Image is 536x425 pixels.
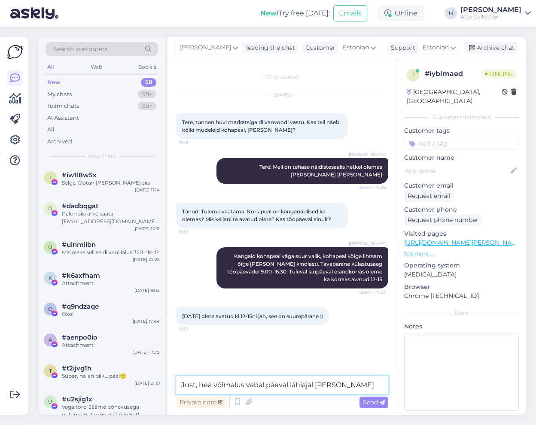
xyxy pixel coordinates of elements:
[404,261,519,270] p: Operating system
[46,61,55,73] div: All
[404,291,519,301] p: Chrome [TECHNICAL_ID]
[62,372,160,380] div: Super, hoian pilku peal🙂
[62,310,160,318] div: Okei.
[62,171,97,179] span: #iw1l8w5x
[460,13,521,20] div: Atto Collection
[49,275,52,281] span: k
[243,43,295,52] div: leading the chat
[62,279,160,287] div: Attachment
[62,403,160,419] div: Väga tore! Jääme põnevusega ootama uut mõnusat diivanit!
[353,184,386,191] span: Seen ✓ 11:28
[260,9,279,17] b: New!
[180,43,231,52] span: [PERSON_NAME]
[62,334,97,341] span: #aenpo0io
[62,202,98,210] span: #dadbqgat
[137,61,158,73] div: Socials
[62,364,91,372] span: #t2ijvg1h
[176,91,388,99] div: [DATE]
[349,240,386,247] span: [PERSON_NAME]
[412,72,414,78] span: i
[404,282,519,291] p: Browser
[48,205,52,212] span: d
[47,114,79,122] div: AI Assistant
[378,6,424,21] div: Online
[135,187,160,193] div: [DATE] 11:14
[404,322,519,331] p: Notes
[62,303,99,310] span: #q9ndzaqe
[133,256,160,263] div: [DATE] 22:25
[302,43,335,52] div: Customer
[62,179,160,187] div: Selge. Ootan [PERSON_NAME] siis
[176,73,388,81] div: Chat started
[387,43,415,52] div: Support
[404,250,519,258] p: See more ...
[363,398,385,406] span: Send
[404,229,519,238] p: Visited pages
[464,42,518,54] div: Archive chat
[349,151,386,158] span: [PERSON_NAME]
[62,241,96,249] span: #uinmiibn
[404,153,519,162] p: Customer name
[445,7,457,19] div: H
[425,69,481,79] div: # iyblmaed
[182,208,331,222] span: Tänud! Tuleme vaatama. Kohapeal on kanganäidised ka olemas? Mis kellani te avatud olete? Kas tööp...
[138,90,156,99] div: 99+
[182,313,323,319] span: [DATE] olete avatud kl 12-15ni jah, see on suurepärane :)
[182,119,341,133] span: Tere, tunnen huvi madratsiga diivanvoodi vastu. Kas teil näeb kõiki mudeleid kohapeal, [PERSON_NA...
[49,174,51,181] span: i
[260,8,330,18] div: Try free [DATE]:
[404,239,523,246] a: [URL][DOMAIN_NAME][PERSON_NAME]
[404,214,482,226] div: Request phone number
[407,88,502,106] div: [GEOGRAPHIC_DATA], [GEOGRAPHIC_DATA]
[404,137,519,150] input: Add a tag
[47,137,72,146] div: Archived
[53,45,108,54] span: Search customers
[333,5,367,21] button: Emails
[404,309,519,317] div: Extra
[133,318,160,325] div: [DATE] 17:44
[47,78,61,87] div: New
[48,244,52,250] span: u
[62,210,160,225] div: Palun siis arve saata [EMAIL_ADDRESS][DOMAIN_NAME] ja arvesaajaks Supelhai OÜ.
[179,229,211,235] span: 11:32
[89,61,104,73] div: Web
[48,398,52,405] span: u
[343,43,369,52] span: Estonian
[62,341,160,349] div: Attachment
[134,287,160,294] div: [DATE] 18:15
[62,249,160,256] div: Mis oleks sellise diivani laius 320 hind?
[47,90,72,99] div: My chats
[179,140,211,146] span: 11:28
[133,349,160,355] div: [DATE] 17:30
[353,289,386,295] span: Seen ✓ 11:33
[404,205,519,214] p: Customer phone
[460,6,521,13] div: [PERSON_NAME]
[481,69,516,79] span: Online
[47,125,55,134] div: All
[404,270,519,279] p: [MEDICAL_DATA]
[47,102,79,110] div: Team chats
[404,190,454,202] div: Request email
[176,397,227,408] div: Private note
[135,225,160,232] div: [DATE] 10:11
[134,380,160,386] div: [DATE] 21:19
[49,367,52,374] span: t
[141,78,156,87] div: 58
[423,43,449,52] span: Estonian
[62,272,100,279] span: #k6axfham
[460,6,531,20] a: [PERSON_NAME]Atto Collection
[404,113,519,121] div: Customer information
[138,102,156,110] div: 99+
[88,152,116,160] span: New chats
[405,166,509,176] input: Add name
[49,337,52,343] span: a
[7,44,23,60] img: Askly Logo
[404,126,519,135] p: Customer tags
[259,164,384,178] span: Tere! Meil on tehase näidistesaalis hetkel olemas [PERSON_NAME] [PERSON_NAME]
[176,376,388,394] textarea: Just, hea võimalus vabal päeval lähiajal läbi tul
[48,306,52,312] span: q
[179,326,211,332] span: 11:37
[227,253,384,282] span: Kangaid kohapeal väga suur valik, kohapeal kõige lihtsam õige [PERSON_NAME] kindlasti. Tavapärane...
[404,181,519,190] p: Customer email
[62,395,92,403] span: #u2sjig1x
